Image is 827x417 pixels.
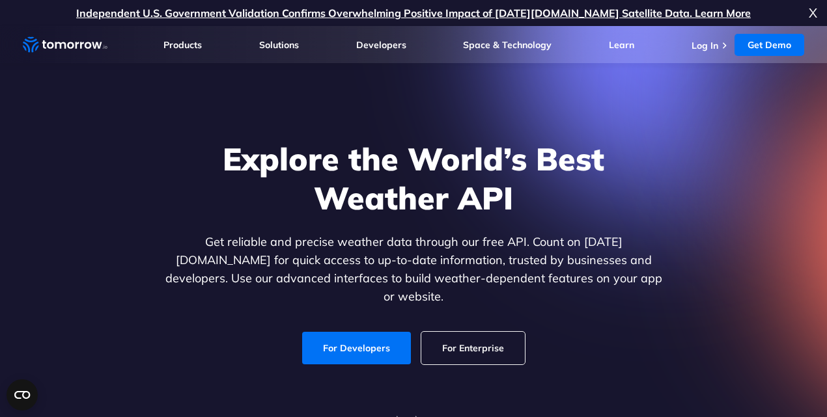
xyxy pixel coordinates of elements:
h1: Explore the World’s Best Weather API [162,139,665,217]
button: Open CMP widget [7,379,38,410]
a: Developers [356,39,406,51]
a: Home link [23,35,107,55]
a: For Developers [302,332,411,364]
a: Learn [609,39,634,51]
a: Independent U.S. Government Validation Confirms Overwhelming Positive Impact of [DATE][DOMAIN_NAM... [76,7,751,20]
p: Get reliable and precise weather data through our free API. Count on [DATE][DOMAIN_NAME] for quic... [162,233,665,306]
a: For Enterprise [421,332,525,364]
a: Space & Technology [463,39,552,51]
a: Solutions [259,39,299,51]
a: Log In [692,40,718,51]
a: Get Demo [735,34,804,56]
a: Products [163,39,202,51]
